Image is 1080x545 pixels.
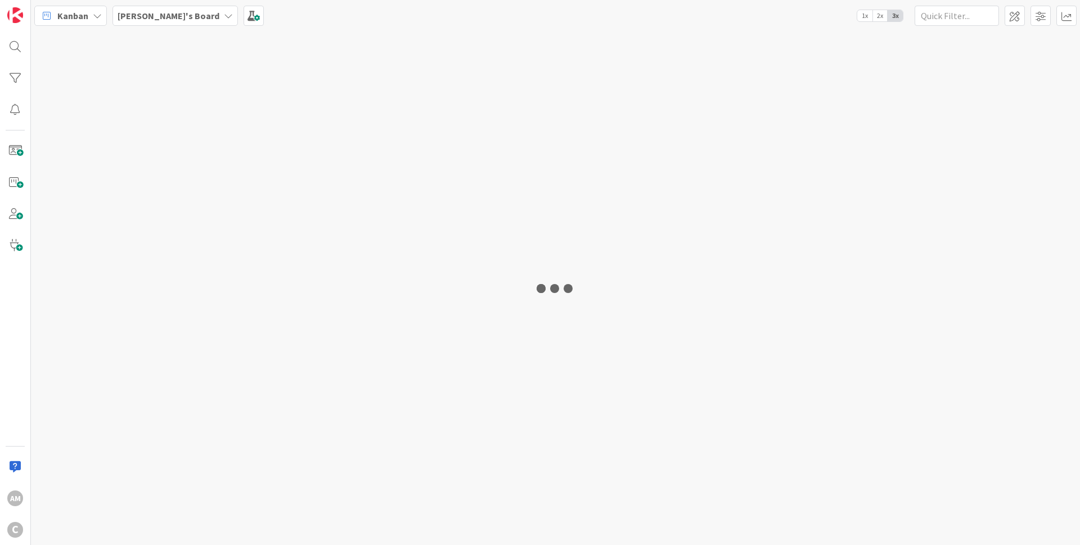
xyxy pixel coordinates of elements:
[915,6,999,26] input: Quick Filter...
[118,10,219,21] b: [PERSON_NAME]'s Board
[857,10,872,21] span: 1x
[7,522,23,538] div: C
[57,9,88,22] span: Kanban
[872,10,888,21] span: 2x
[7,7,23,23] img: Visit kanbanzone.com
[7,490,23,506] div: AM
[888,10,903,21] span: 3x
